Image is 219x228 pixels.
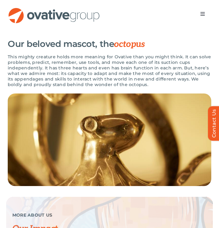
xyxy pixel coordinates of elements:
[114,39,145,49] span: octopus
[8,7,100,13] a: OG_Full_horizontal_RGB
[8,39,145,49] h3: Our beloved mascot, the
[8,93,211,186] img: About_Us_-_Octopus[1]
[8,54,211,87] p: This mighty creature holds more meaning for Ovative than you might think. It can solve problems, ...
[194,8,211,20] nav: Menu
[12,212,197,218] p: MORE ABOUT US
